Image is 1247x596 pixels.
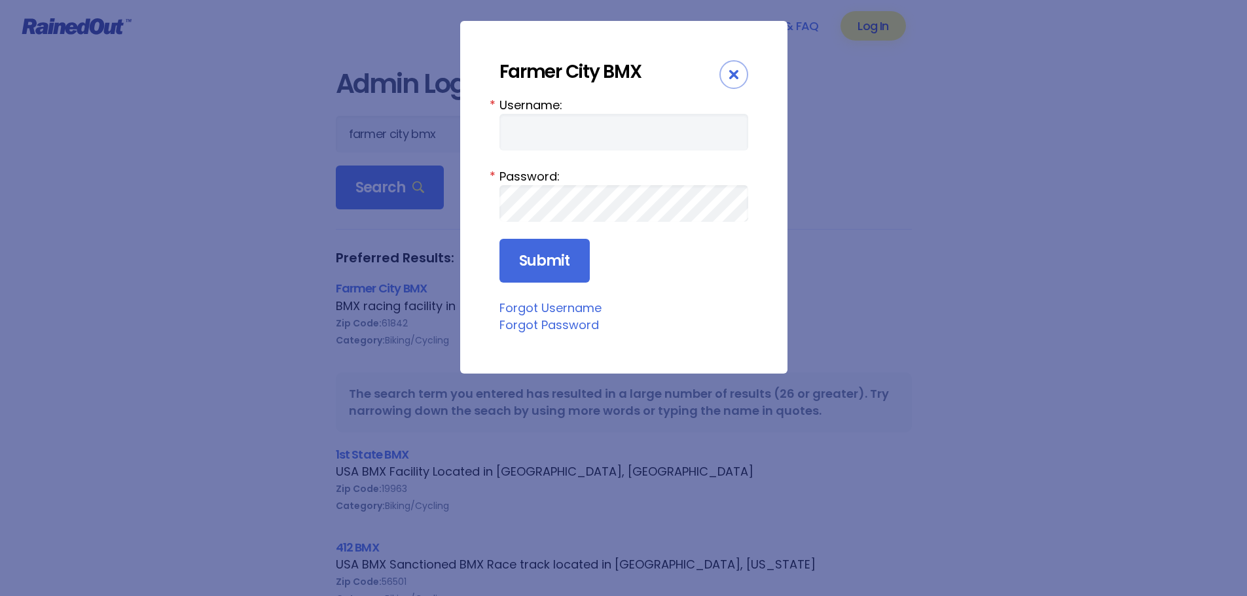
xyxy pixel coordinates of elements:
label: Username: [499,96,748,114]
div: Farmer City BMX [499,60,719,83]
div: Close [719,60,748,89]
a: Forgot Password [499,317,599,333]
a: Forgot Username [499,300,602,316]
input: Submit [499,239,590,283]
label: Password: [499,167,748,185]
